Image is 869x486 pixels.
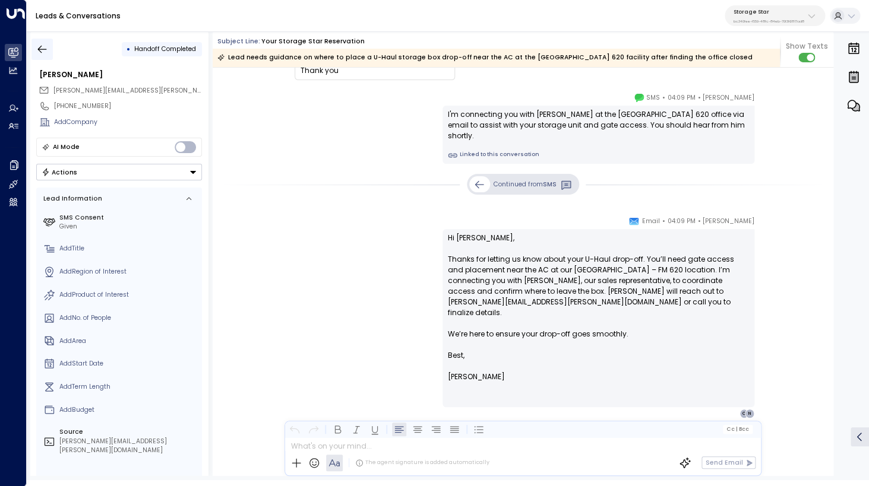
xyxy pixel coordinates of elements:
[134,45,196,53] span: Handoff Completed
[703,92,754,104] span: [PERSON_NAME]
[697,215,700,227] span: •
[59,213,198,223] label: SMS Consent
[740,409,749,418] div: C
[217,52,753,63] div: Lead needs guidance on where to place a U-Haul storage box drop-off near the AC at the [GEOGRAPHI...
[59,382,198,392] div: AddTerm Length
[53,86,264,95] span: [PERSON_NAME][EMAIL_ADDRESS][PERSON_NAME][DOMAIN_NAME]
[646,92,660,104] span: SMS
[667,215,695,227] span: 04:09 PM
[59,437,198,456] div: [PERSON_NAME][EMAIL_ADDRESS][PERSON_NAME][DOMAIN_NAME]
[306,422,321,436] button: Redo
[39,69,202,80] div: [PERSON_NAME]
[288,422,302,436] button: Undo
[734,19,804,24] p: bc340fee-f559-48fc-84eb-70f3f6817ad8
[59,336,198,346] div: AddArea
[662,215,665,227] span: •
[217,37,260,46] span: Subject Line:
[759,92,777,110] img: 120_headshot.jpg
[53,141,80,153] div: AI Mode
[662,92,665,104] span: •
[642,215,660,227] span: Email
[697,92,700,104] span: •
[448,233,749,350] p: Hi [PERSON_NAME], Thanks for letting us know about your U-Haul drop-off. You’ll need gate access ...
[725,5,825,26] button: Storage Starbc340fee-f559-48fc-84eb-70f3f6817ad8
[759,215,777,233] img: 120_headshot.jpg
[59,267,198,277] div: AddRegion of Interest
[42,168,78,176] div: Actions
[703,215,754,227] span: [PERSON_NAME]
[59,427,198,437] label: Source
[59,405,198,415] div: AddBudget
[745,409,754,418] div: N
[494,180,557,189] p: Continued from
[736,426,738,432] span: |
[448,350,464,361] span: Best,
[36,164,202,180] div: Button group with a nested menu
[261,37,365,46] div: Your Storage Star Reservation
[36,11,121,21] a: Leads & Conversations
[53,86,202,96] span: caroline.conville@gmail.com
[543,180,557,189] span: SMS
[667,92,695,104] span: 04:09 PM
[59,244,198,253] div: AddTitle
[59,222,198,231] div: Given
[40,194,102,204] div: Lead Information
[36,164,202,180] button: Actions
[448,371,505,382] span: [PERSON_NAME]
[448,151,749,160] a: Linked to this conversation
[723,425,753,433] button: Cc|Bcc
[127,41,131,57] div: •
[54,101,202,111] div: [PHONE_NUMBER]
[355,459,489,467] div: The agent signature is added automatically
[726,426,749,432] span: Cc Bcc
[448,109,749,141] div: I'm connecting you with [PERSON_NAME] at the [GEOGRAPHIC_DATA] 620 office via email to assist wit...
[54,117,202,127] div: AddCompany
[59,290,198,300] div: AddProduct of Interest
[786,41,828,52] span: Show Texts
[301,65,449,76] div: Thank you
[734,8,804,15] p: Storage Star
[59,313,198,323] div: AddNo. of People
[59,359,198,369] div: AddStart Date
